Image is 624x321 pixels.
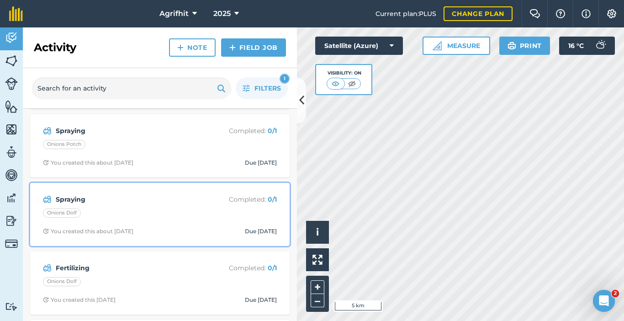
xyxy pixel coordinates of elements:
[5,302,18,311] img: svg+xml;base64,PD94bWwgdmVyc2lvbj0iMS4wIiBlbmNvZGluZz0idXRmLTgiPz4KPCEtLSBHZW5lcmF0b3I6IEFkb2JlIE...
[606,9,617,18] img: A cog icon
[5,168,18,182] img: svg+xml;base64,PD94bWwgdmVyc2lvbj0iMS4wIiBlbmNvZGluZz0idXRmLTgiPz4KPCEtLSBHZW5lcmF0b3I6IEFkb2JlIE...
[229,42,236,53] img: svg+xml;base64,PHN2ZyB4bWxucz0iaHR0cDovL3d3dy53My5vcmcvMjAwMC9zdmciIHdpZHRoPSIxNCIgaGVpZ2h0PSIyNC...
[5,145,18,159] img: svg+xml;base64,PD94bWwgdmVyc2lvbj0iMS4wIiBlbmNvZGluZz0idXRmLTgiPz4KPCEtLSBHZW5lcmF0b3I6IEFkb2JlIE...
[306,221,329,244] button: i
[311,294,324,307] button: –
[568,37,584,55] span: 16 ° C
[508,40,516,51] img: svg+xml;base64,PHN2ZyB4bWxucz0iaHR0cDovL3d3dy53My5vcmcvMjAwMC9zdmciIHdpZHRoPSIxOSIgaGVpZ2h0PSIyNC...
[327,70,361,77] div: Visibility: On
[159,8,189,19] span: Agrifhit
[56,126,201,136] strong: Spraying
[43,262,52,273] img: svg+xml;base64,PD94bWwgdmVyc2lvbj0iMS4wIiBlbmNvZGluZz0idXRmLTgiPz4KPCEtLSBHZW5lcmF0b3I6IEFkb2JlIE...
[204,194,277,204] p: Completed :
[591,37,609,55] img: svg+xml;base64,PD94bWwgdmVyc2lvbj0iMS4wIiBlbmNvZGluZz0idXRmLTgiPz4KPCEtLSBHZW5lcmF0b3I6IEFkb2JlIE...
[311,280,324,294] button: +
[236,77,288,99] button: Filters
[593,290,615,312] iframe: Intercom live chat
[34,40,76,55] h2: Activity
[204,126,277,136] p: Completed :
[433,41,442,50] img: Ruler icon
[5,100,18,113] img: svg+xml;base64,PHN2ZyB4bWxucz0iaHR0cDovL3d3dy53My5vcmcvMjAwMC9zdmciIHdpZHRoPSI1NiIgaGVpZ2h0PSI2MC...
[5,123,18,136] img: svg+xml;base64,PHN2ZyB4bWxucz0iaHR0cDovL3d3dy53My5vcmcvMjAwMC9zdmciIHdpZHRoPSI1NiIgaGVpZ2h0PSI2MC...
[5,191,18,205] img: svg+xml;base64,PD94bWwgdmVyc2lvbj0iMS4wIiBlbmNvZGluZz0idXRmLTgiPz4KPCEtLSBHZW5lcmF0b3I6IEFkb2JlIE...
[177,42,184,53] img: svg+xml;base64,PHN2ZyB4bWxucz0iaHR0cDovL3d3dy53My5vcmcvMjAwMC9zdmciIHdpZHRoPSIxNCIgaGVpZ2h0PSIyNC...
[169,38,216,57] a: Note
[268,195,277,203] strong: 0 / 1
[43,209,81,218] div: Onions Dolf
[559,37,615,55] button: 16 °C
[268,264,277,272] strong: 0 / 1
[32,77,231,99] input: Search for an activity
[5,77,18,90] img: svg+xml;base64,PD94bWwgdmVyc2lvbj0iMS4wIiBlbmNvZGluZz0idXRmLTgiPz4KPCEtLSBHZW5lcmF0b3I6IEFkb2JlIE...
[56,194,201,204] strong: Spraying
[5,54,18,68] img: svg+xml;base64,PHN2ZyB4bWxucz0iaHR0cDovL3d3dy53My5vcmcvMjAwMC9zdmciIHdpZHRoPSI1NiIgaGVpZ2h0PSI2MC...
[213,8,231,19] span: 2025
[56,263,201,273] strong: Fertilizing
[43,277,81,286] div: Onions Dolf
[43,140,85,149] div: Onions Potch
[217,83,226,94] img: svg+xml;base64,PHN2ZyB4bWxucz0iaHR0cDovL3d3dy53My5vcmcvMjAwMC9zdmciIHdpZHRoPSIxOSIgaGVpZ2h0PSIyNC...
[245,296,277,304] div: Due [DATE]
[316,226,319,238] span: i
[43,194,52,205] img: svg+xml;base64,PD94bWwgdmVyc2lvbj0iMS4wIiBlbmNvZGluZz0idXRmLTgiPz4KPCEtLSBHZW5lcmF0b3I6IEFkb2JlIE...
[280,74,290,84] div: 1
[330,79,341,88] img: svg+xml;base64,PHN2ZyB4bWxucz0iaHR0cDovL3d3dy53My5vcmcvMjAwMC9zdmciIHdpZHRoPSI1MCIgaGVpZ2h0PSI0MC...
[315,37,403,55] button: Satellite (Azure)
[423,37,490,55] button: Measure
[36,188,284,241] a: SprayingCompleted: 0/1Onions DolfClock with arrow pointing clockwiseYou created this about [DATE]...
[268,127,277,135] strong: 0 / 1
[245,159,277,166] div: Due [DATE]
[245,228,277,235] div: Due [DATE]
[43,125,52,136] img: svg+xml;base64,PD94bWwgdmVyc2lvbj0iMS4wIiBlbmNvZGluZz0idXRmLTgiPz4KPCEtLSBHZW5lcmF0b3I6IEFkb2JlIE...
[43,296,116,304] div: You created this [DATE]
[43,228,133,235] div: You created this about [DATE]
[444,6,513,21] a: Change plan
[5,237,18,250] img: svg+xml;base64,PD94bWwgdmVyc2lvbj0iMS4wIiBlbmNvZGluZz0idXRmLTgiPz4KPCEtLSBHZW5lcmF0b3I6IEFkb2JlIE...
[529,9,540,18] img: Two speech bubbles overlapping with the left bubble in the forefront
[499,37,550,55] button: Print
[5,31,18,45] img: svg+xml;base64,PD94bWwgdmVyc2lvbj0iMS4wIiBlbmNvZGluZz0idXRmLTgiPz4KPCEtLSBHZW5lcmF0b3I6IEFkb2JlIE...
[375,9,436,19] span: Current plan : PLUS
[555,9,566,18] img: A question mark icon
[254,83,281,93] span: Filters
[43,228,49,234] img: Clock with arrow pointing clockwise
[346,79,358,88] img: svg+xml;base64,PHN2ZyB4bWxucz0iaHR0cDovL3d3dy53My5vcmcvMjAwMC9zdmciIHdpZHRoPSI1MCIgaGVpZ2h0PSI0MC...
[204,263,277,273] p: Completed :
[221,38,286,57] a: Field Job
[612,290,619,297] span: 2
[36,257,284,309] a: FertilizingCompleted: 0/1Onions DolfClock with arrow pointing clockwiseYou created this [DATE]Due...
[312,255,323,265] img: Four arrows, one pointing top left, one top right, one bottom right and the last bottom left
[5,214,18,228] img: svg+xml;base64,PD94bWwgdmVyc2lvbj0iMS4wIiBlbmNvZGluZz0idXRmLTgiPz4KPCEtLSBHZW5lcmF0b3I6IEFkb2JlIE...
[36,120,284,172] a: SprayingCompleted: 0/1Onions PotchClock with arrow pointing clockwiseYou created this about [DATE...
[43,160,49,166] img: Clock with arrow pointing clockwise
[582,8,591,19] img: svg+xml;base64,PHN2ZyB4bWxucz0iaHR0cDovL3d3dy53My5vcmcvMjAwMC9zdmciIHdpZHRoPSIxNyIgaGVpZ2h0PSIxNy...
[43,297,49,303] img: Clock with arrow pointing clockwise
[9,6,23,21] img: fieldmargin Logo
[43,159,133,166] div: You created this about [DATE]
